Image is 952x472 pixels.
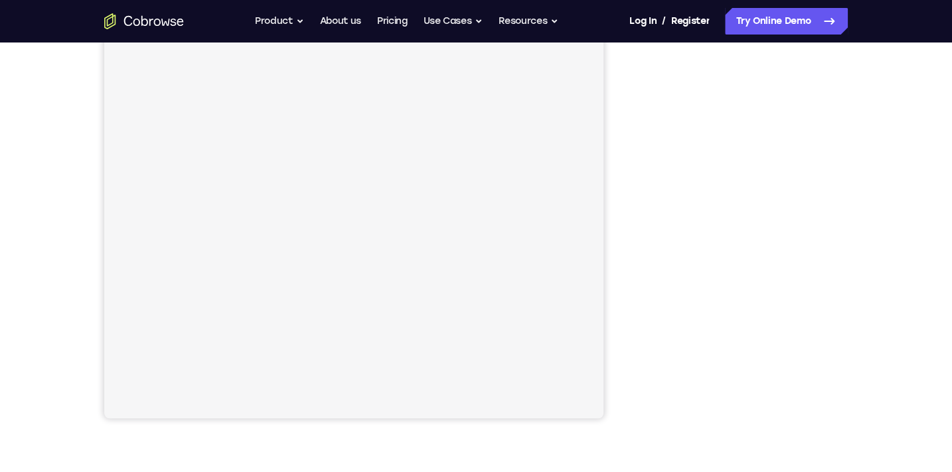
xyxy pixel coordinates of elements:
a: Pricing [377,8,408,35]
a: About us [320,8,361,35]
span: / [662,13,666,29]
a: Register [671,8,710,35]
a: Try Online Demo [725,8,848,35]
a: Go to the home page [104,13,184,29]
button: Product [255,8,304,35]
a: Log In [629,8,656,35]
button: Resources [499,8,558,35]
button: Use Cases [423,8,483,35]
